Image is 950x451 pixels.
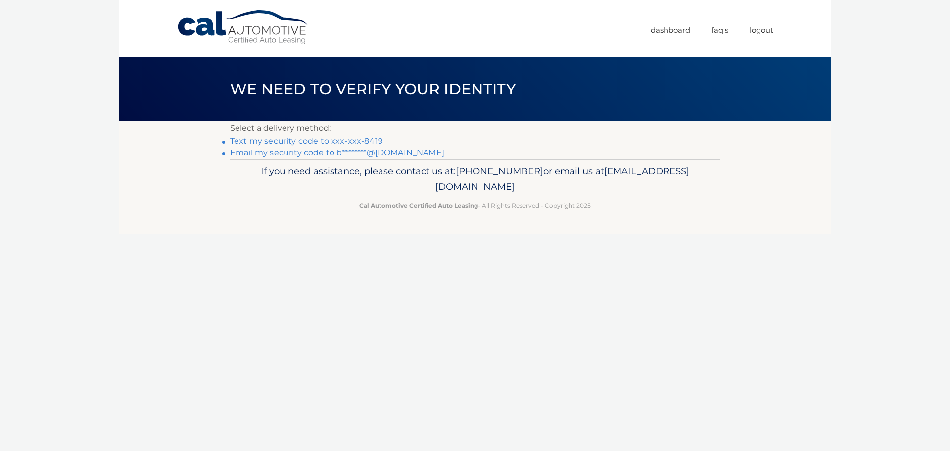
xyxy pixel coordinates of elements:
span: [PHONE_NUMBER] [456,165,543,177]
p: - All Rights Reserved - Copyright 2025 [237,200,713,211]
p: Select a delivery method: [230,121,720,135]
p: If you need assistance, please contact us at: or email us at [237,163,713,195]
a: Dashboard [651,22,690,38]
a: Logout [750,22,773,38]
a: Email my security code to b********@[DOMAIN_NAME] [230,148,444,157]
a: FAQ's [712,22,728,38]
a: Cal Automotive [177,10,310,45]
strong: Cal Automotive Certified Auto Leasing [359,202,478,209]
a: Text my security code to xxx-xxx-8419 [230,136,383,146]
span: We need to verify your identity [230,80,516,98]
